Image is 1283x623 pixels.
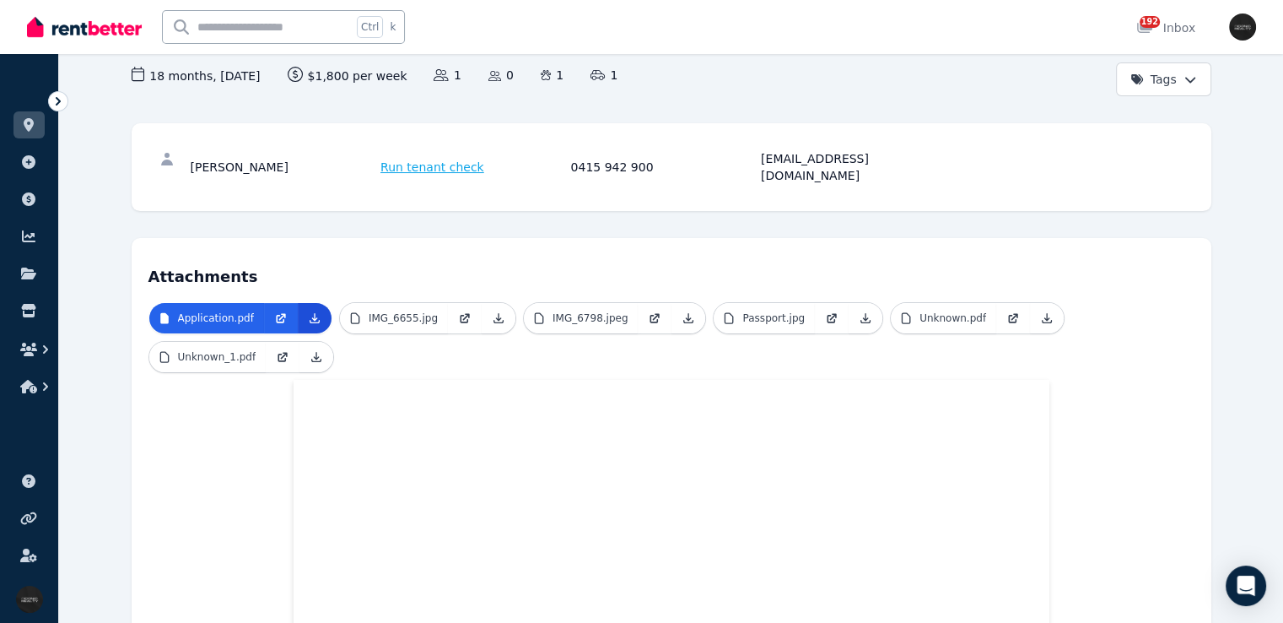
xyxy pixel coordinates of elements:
[996,303,1030,333] a: Open in new Tab
[1226,566,1266,606] div: Open Intercom Messenger
[590,67,617,84] span: 1
[1229,14,1256,41] img: Tim Troy
[482,303,515,333] a: Download Attachment
[298,303,332,333] a: Download Attachment
[369,311,438,325] p: IMG_6655.jpg
[1030,303,1064,333] a: Download Attachment
[714,303,815,333] a: Passport.jpg
[191,150,376,184] div: [PERSON_NAME]
[849,303,882,333] a: Download Attachment
[1116,62,1211,96] button: Tags
[815,303,849,333] a: Open in new Tab
[132,67,261,84] span: 18 months , [DATE]
[488,67,514,84] span: 0
[148,255,1194,289] h4: Attachments
[891,303,996,333] a: Unknown.pdf
[1136,19,1195,36] div: Inbox
[149,342,267,372] a: Unknown_1.pdf
[541,67,563,84] span: 1
[1140,16,1160,28] span: 192
[380,159,484,176] span: Run tenant check
[761,150,946,184] div: [EMAIL_ADDRESS][DOMAIN_NAME]
[288,67,407,84] span: $1,800 per week
[390,20,396,34] span: k
[1130,71,1177,88] span: Tags
[553,311,628,325] p: IMG_6798.jpeg
[178,350,256,364] p: Unknown_1.pdf
[16,586,43,613] img: Tim Troy
[266,342,299,372] a: Open in new Tab
[919,311,986,325] p: Unknown.pdf
[448,303,482,333] a: Open in new Tab
[178,311,254,325] p: Application.pdf
[524,303,639,333] a: IMG_6798.jpeg
[299,342,333,372] a: Download Attachment
[571,150,757,184] div: 0415 942 900
[742,311,805,325] p: Passport.jpg
[27,14,142,40] img: RentBetter
[434,67,461,84] span: 1
[357,16,383,38] span: Ctrl
[340,303,448,333] a: IMG_6655.jpg
[264,303,298,333] a: Open in new Tab
[149,303,264,333] a: Application.pdf
[638,303,671,333] a: Open in new Tab
[671,303,705,333] a: Download Attachment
